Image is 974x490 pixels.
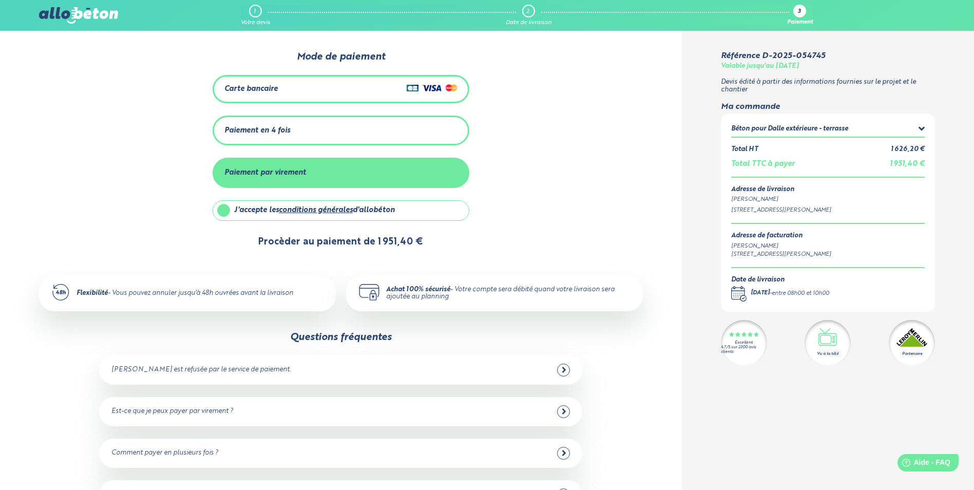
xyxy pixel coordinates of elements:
[731,160,795,168] div: Total TTC à payer
[890,160,925,167] span: 1 951,40 €
[731,125,848,133] div: Béton pour Dalle extérieure - terrasse
[787,5,813,26] a: 3 Paiement
[111,366,291,374] div: [PERSON_NAME] est refusée par le service de paiement.
[731,124,925,137] summary: Béton pour Dalle extérieure - terrasse
[721,102,935,111] div: Ma commande
[248,229,433,255] button: Procèder au paiement de 1 951,40 €
[241,5,270,26] a: 1 Votre devis
[77,290,293,297] div: - Vous pouvez annuler jusqu'à 48h ouvrées avant la livraison
[751,289,770,298] div: [DATE]
[731,250,831,259] div: [STREET_ADDRESS][PERSON_NAME]
[731,242,831,251] div: [PERSON_NAME]
[731,232,831,240] div: Adresse de facturation
[241,20,270,26] div: Votre devis
[224,85,278,93] div: Carte bancaire
[751,289,829,298] div: -
[290,332,392,343] div: Questions fréquentes
[506,20,551,26] div: Date de livraison
[731,195,925,204] div: [PERSON_NAME]
[386,286,450,293] strong: Achat 100% sécurisé
[731,146,758,154] div: Total HT
[234,206,395,215] div: J'accepte les d'allobéton
[407,82,457,94] img: Cartes de crédit
[721,51,825,61] div: Référence D-2025-054745
[506,5,551,26] a: 2 Date de livraison
[721,63,799,70] div: Valable jusqu'au [DATE]
[787,20,813,26] div: Paiement
[254,8,256,15] div: 1
[386,286,631,301] div: - Votre compte sera débité quand votre livraison sera ajoutée au planning
[224,126,290,135] div: Paiement en 4 fois
[111,449,218,457] div: Comment payer en plusieurs fois ?
[891,146,925,154] div: 1 626,20 €
[798,9,801,15] div: 3
[883,450,963,479] iframe: Help widget launcher
[721,345,767,354] div: 4.7/5 sur 2300 avis clients
[721,79,935,93] p: Devis édité à partir des informations fournies sur le projet et le chantier
[77,290,108,296] strong: Flexibilité
[731,186,925,194] div: Adresse de livraison
[160,51,522,63] div: Mode de paiement
[902,351,922,357] div: Partenaire
[731,276,829,284] div: Date de livraison
[817,351,838,357] div: Vu à la télé
[526,8,529,15] div: 2
[279,206,353,214] a: conditions générales
[772,289,829,298] div: entre 08h00 et 10h00
[39,7,118,24] img: allobéton
[735,341,753,345] div: Excellent
[111,408,233,416] div: Est-ce que je peux payer par virement ?
[731,206,925,215] div: [STREET_ADDRESS][PERSON_NAME]
[224,168,306,177] div: Paiement par virement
